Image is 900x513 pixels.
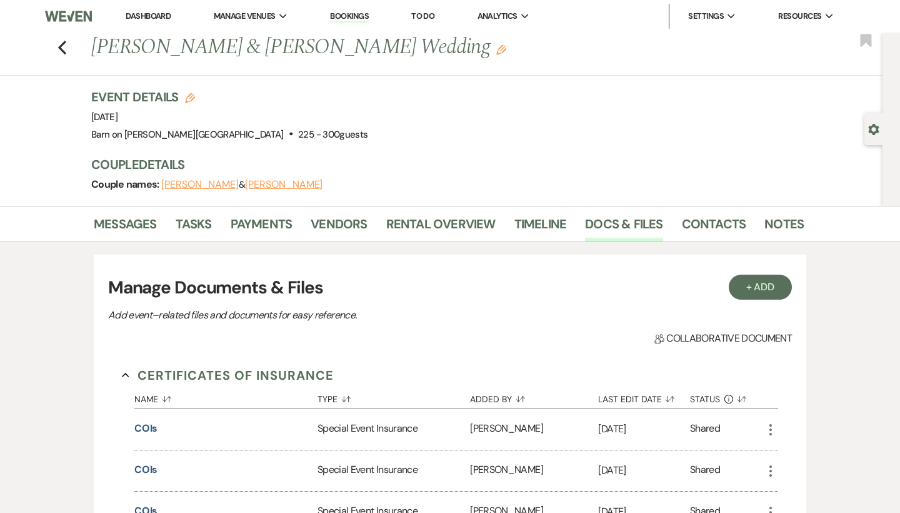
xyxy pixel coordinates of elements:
p: [DATE] [598,462,690,479]
button: Certificates of Insurance [122,366,334,385]
span: Status [690,395,720,404]
span: Collaborative document [654,331,792,346]
a: To Do [411,11,434,21]
div: Special Event Insurance [317,450,470,491]
a: Vendors [311,214,367,241]
a: Notes [764,214,804,241]
div: [PERSON_NAME] [470,409,598,450]
a: Rental Overview [386,214,496,241]
button: COIs [134,421,158,436]
a: Bookings [330,11,369,23]
a: Dashboard [126,11,171,21]
span: Barn on [PERSON_NAME][GEOGRAPHIC_DATA] [91,128,284,141]
div: Special Event Insurance [317,409,470,450]
h3: Couple Details [91,156,791,173]
img: Weven Logo [45,3,92,29]
p: [DATE] [598,421,690,437]
div: Shared [690,462,720,479]
button: Name [134,385,317,409]
button: + Add [729,275,792,300]
a: Tasks [176,214,212,241]
span: Manage Venues [214,10,276,23]
button: [PERSON_NAME] [161,180,239,190]
span: Couple names: [91,178,161,191]
a: Messages [94,214,157,241]
button: Status [690,385,763,409]
button: Last Edit Date [598,385,690,409]
button: Added By [470,385,598,409]
span: Analytics [477,10,517,23]
div: Shared [690,421,720,438]
span: Resources [778,10,821,23]
span: 225 - 300 guests [298,128,367,141]
button: Type [317,385,470,409]
button: Open lead details [868,123,879,135]
h3: Manage Documents & Files [108,275,792,301]
div: [PERSON_NAME] [470,450,598,491]
button: Edit [496,44,506,55]
a: Docs & Files [585,214,662,241]
button: [PERSON_NAME] [245,180,322,190]
a: Contacts [682,214,746,241]
span: [DATE] [91,111,117,123]
button: COIs [134,462,158,477]
h1: [PERSON_NAME] & [PERSON_NAME] Wedding [91,33,651,63]
a: Timeline [514,214,567,241]
h3: Event Details [91,88,367,106]
p: Add event–related files and documents for easy reference. [108,307,546,323]
a: Payments [231,214,292,241]
span: Settings [688,10,724,23]
span: & [161,178,322,191]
